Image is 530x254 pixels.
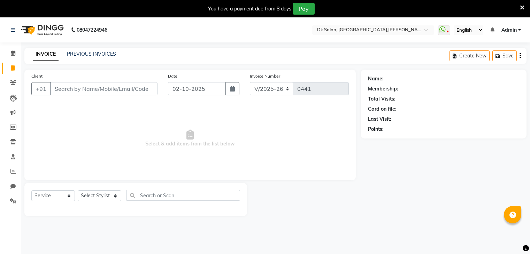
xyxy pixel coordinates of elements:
[250,73,280,79] label: Invoice Number
[31,82,51,95] button: +91
[67,51,116,57] a: PREVIOUS INVOICES
[368,95,395,103] div: Total Visits:
[77,20,107,40] b: 08047224946
[368,126,384,133] div: Points:
[293,3,315,15] button: Pay
[208,5,291,13] div: You have a payment due from 8 days
[501,226,523,247] iframe: chat widget
[368,75,384,82] div: Name:
[501,26,517,34] span: Admin
[31,104,349,173] span: Select & add items from the list below
[18,20,66,40] img: logo
[450,50,490,61] button: Create New
[368,85,398,93] div: Membership:
[33,48,59,61] a: INVOICE
[492,50,517,61] button: Save
[31,73,43,79] label: Client
[168,73,177,79] label: Date
[126,190,240,201] input: Search or Scan
[368,105,397,113] div: Card on file:
[368,116,391,123] div: Last Visit:
[50,82,158,95] input: Search by Name/Mobile/Email/Code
